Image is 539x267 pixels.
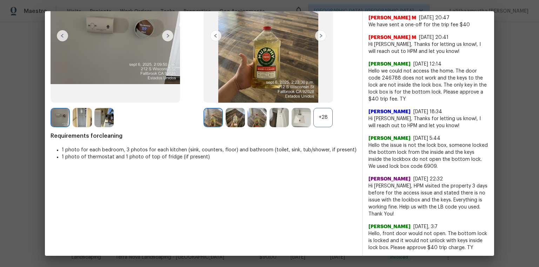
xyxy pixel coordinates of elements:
span: [PERSON_NAME] [368,223,411,230]
span: Hi [PERSON_NAME], Thanks for letting us know!, I will reach out to HPM and let you know! [368,41,488,55]
img: right-chevron-button-url [315,30,326,41]
span: [DATE] 5:44 [413,136,440,141]
span: [PERSON_NAME] M [368,14,416,21]
span: [PERSON_NAME] [368,135,411,142]
li: 1 photo of thermostat and 1 photo of top of fridge (if present) [62,153,357,160]
img: left-chevron-button-url [57,30,68,41]
span: We have sent a one-off for the trip fee $40 [368,21,488,28]
span: Hi [PERSON_NAME], HPM visited the property 3 days before for the access issue and stated there is... [368,183,488,218]
span: Hello, front door would not open. The bottom lock is locked and it would not unlock with keys ins... [368,230,488,251]
li: 1 photo for each bedroom, 3 photos for each kitchen (sink, counters, floor) and bathroom (toilet,... [62,146,357,153]
span: [PERSON_NAME] [368,108,411,115]
span: Hello the issue is not the lock box, someone locked the bottom lock from the inside and the keys ... [368,142,488,170]
span: [DATE] 22:32 [413,177,443,182]
span: [DATE] 20:47 [419,15,450,20]
span: [DATE] 18:34 [413,109,442,114]
span: [DATE] 12:14 [413,62,441,67]
span: Hello we could not access the home. The door code 246788 does not work and the keys to the lock a... [368,68,488,103]
img: left-chevron-button-url [210,30,221,41]
span: Requirements for cleaning [51,132,357,139]
div: +28 [313,108,333,127]
span: Hi [PERSON_NAME], Thanks for letting us know!, I will reach out to HPM and let you know! [368,115,488,129]
span: [PERSON_NAME] M [368,34,416,41]
span: [PERSON_NAME] [368,176,411,183]
img: right-chevron-button-url [162,30,173,41]
span: [DATE] 20:41 [419,35,448,40]
span: [PERSON_NAME] [368,61,411,68]
span: [DATE], 3:7 [413,224,438,229]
